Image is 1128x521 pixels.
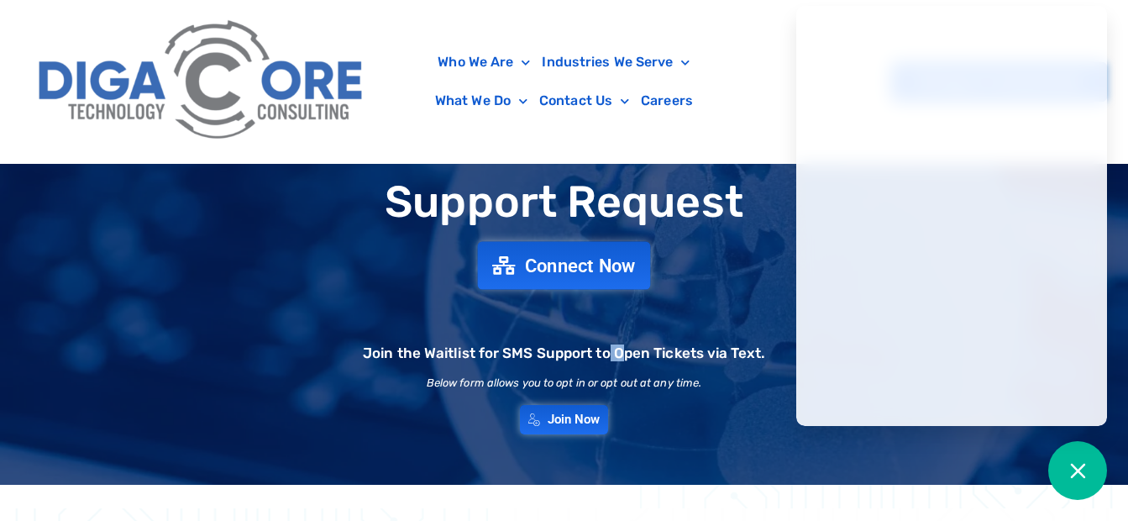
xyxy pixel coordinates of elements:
[520,405,609,434] a: Join Now
[635,82,699,120] a: Careers
[427,377,702,388] h2: Below form allows you to opt in or opt out at any time.
[8,178,1120,226] h1: Support Request
[796,6,1107,426] iframe: Chatgenie Messenger
[429,82,533,120] a: What We Do
[363,346,765,360] h2: Join the Waitlist for SMS Support to Open Tickets via Text.
[29,8,375,155] img: Digacore Logo
[432,43,536,82] a: Who We Are
[478,241,651,289] a: Connect Now
[383,43,745,120] nav: Menu
[536,43,695,82] a: Industries We Serve
[533,82,635,120] a: Contact Us
[548,413,601,426] span: Join Now
[525,256,636,275] span: Connect Now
